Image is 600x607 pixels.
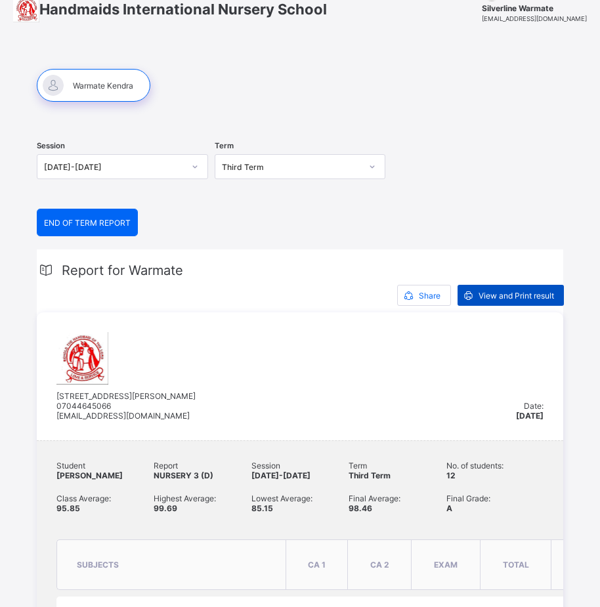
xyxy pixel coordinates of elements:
[524,401,544,411] span: Date:
[349,471,391,480] span: Third Term
[251,471,311,480] span: [DATE]-[DATE]
[62,262,183,278] span: Report for Warmate
[37,141,65,150] span: Session
[222,162,362,172] div: Third Term
[370,560,389,570] span: CA 2
[154,461,251,471] span: Report
[154,503,177,513] span: 99.69
[44,162,184,172] div: [DATE]-[DATE]
[56,503,80,513] span: 95.85
[419,291,440,301] span: Share
[44,218,131,228] span: END OF TERM REPORT
[446,493,544,503] span: Final Grade:
[251,493,349,503] span: Lowest Average:
[349,461,446,471] span: Term
[434,560,458,570] span: Exam
[446,471,456,480] span: 12
[446,503,452,513] span: A
[446,461,544,471] span: No. of students:
[56,471,123,480] span: [PERSON_NAME]
[215,141,234,150] span: Term
[56,493,154,503] span: Class Average:
[56,391,196,421] span: [STREET_ADDRESS][PERSON_NAME] 07044645066 [EMAIL_ADDRESS][DOMAIN_NAME]
[39,1,327,18] span: Handmaids International Nursery School
[56,461,154,471] span: Student
[251,503,273,513] span: 85.15
[308,560,326,570] span: CA 1
[154,493,251,503] span: Highest Average:
[503,560,529,570] span: total
[349,503,372,513] span: 98.46
[482,15,587,22] span: [EMAIL_ADDRESS][DOMAIN_NAME]
[516,411,544,421] span: [DATE]
[154,471,213,480] span: NURSERY 3 (D)
[77,560,119,570] span: subjects
[482,3,587,13] span: Silverline Warmate
[251,461,349,471] span: Session
[56,332,108,385] img: handmaids.png
[349,493,446,503] span: Final Average:
[479,291,554,301] span: View and Print result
